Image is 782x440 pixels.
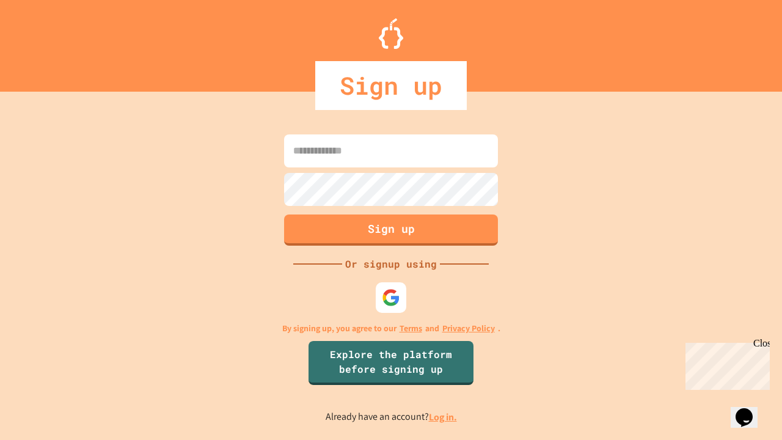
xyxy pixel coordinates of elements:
[681,338,770,390] iframe: chat widget
[442,322,495,335] a: Privacy Policy
[400,322,422,335] a: Terms
[429,411,457,424] a: Log in.
[326,409,457,425] p: Already have an account?
[315,61,467,110] div: Sign up
[282,322,500,335] p: By signing up, you agree to our and .
[309,341,473,385] a: Explore the platform before signing up
[382,288,400,307] img: google-icon.svg
[731,391,770,428] iframe: chat widget
[5,5,84,78] div: Chat with us now!Close
[284,215,498,246] button: Sign up
[379,18,403,49] img: Logo.svg
[342,257,440,271] div: Or signup using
